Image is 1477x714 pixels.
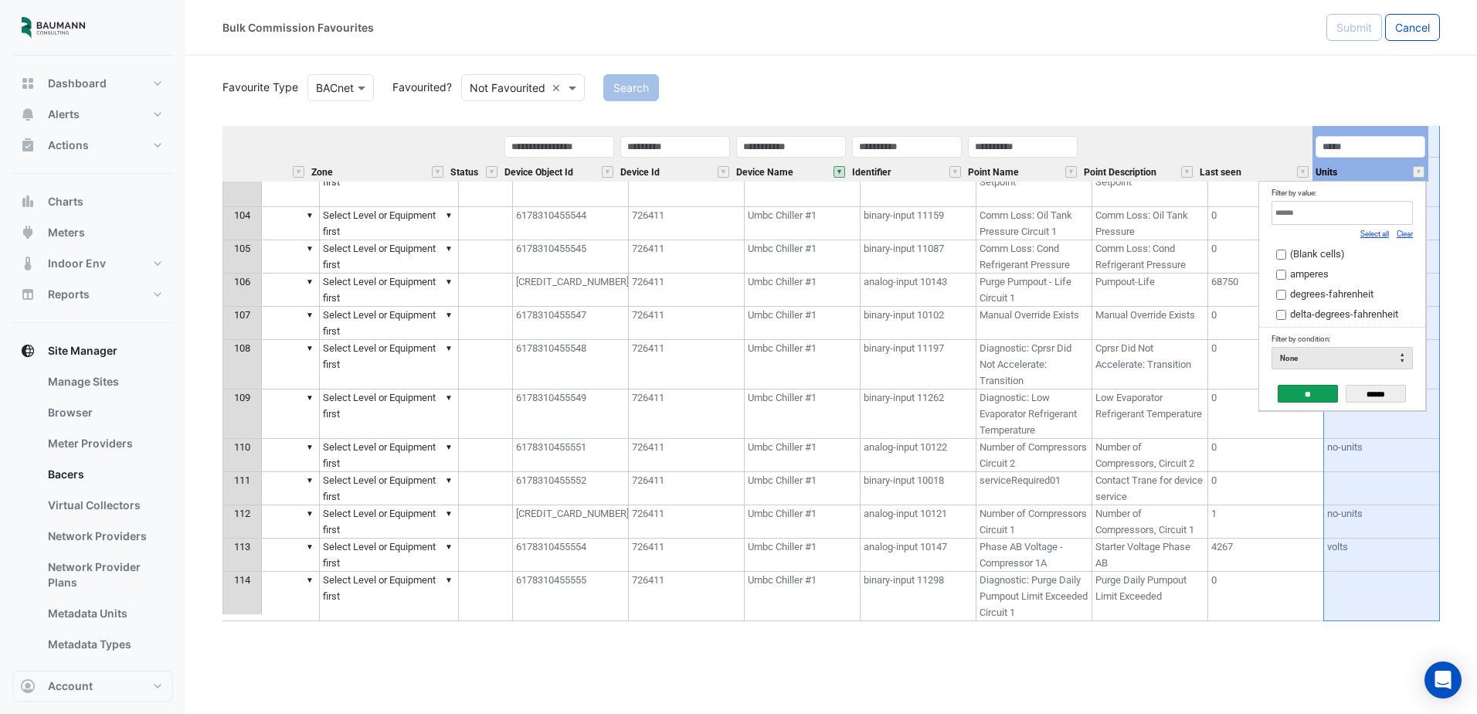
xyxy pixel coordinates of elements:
td: Select Level or Equipment first [320,439,459,472]
app-icon: Alerts [20,107,36,122]
div: ▼ [304,572,316,588]
span: Device Name [736,168,793,178]
span: Cancel [1395,21,1430,34]
td: Comm Loss: Oil Tank Pressure [1092,207,1208,240]
a: Browser [36,397,173,428]
td: 0 [1208,439,1324,472]
span: Last seen [1200,168,1241,178]
input: Checked [1276,290,1286,300]
div: ▼ [304,207,316,223]
div: Select all [1360,225,1389,242]
td: Contact Trane for device service [1092,472,1208,505]
span: 113 [234,541,250,552]
button: Actions [12,130,173,161]
label: Favourite Type [213,79,298,95]
td: Select Level or Equipment first [320,207,459,240]
td: Filter by value: [1259,182,1425,328]
div: ▼ [304,539,316,555]
td: 6178310455554 [513,539,629,572]
td: 726411 [629,307,745,340]
span: Device Id [620,168,660,178]
td: Umbc Chiller #1 [745,307,861,340]
div: ▼ [304,439,316,455]
td: Select Level or Equipment first [320,274,459,307]
div: Filter by value: [1272,185,1413,201]
input: Checked [1276,310,1286,320]
span: Zone [311,168,333,178]
a: Manage Sites [36,366,173,397]
td: 726411 [629,207,745,240]
td: 6178310455548 [513,340,629,389]
td: Diagnostic: Low Evaporator Refrigerant Temperature [976,389,1092,439]
a: Clear [1397,229,1413,238]
td: binary-input 11197 [861,340,976,389]
div: ▼ [443,539,455,555]
span: Account [48,678,93,694]
td: Umbc Chiller #1 [745,439,861,472]
td: binary-input 11298 [861,572,976,621]
a: Metadata Types [36,629,173,660]
td: analog-input 10143 [861,274,976,307]
td: 4267 [1208,539,1324,572]
td: Comm Loss: Oil Tank Pressure Circuit 1 [976,207,1092,240]
a: Meter Providers [36,428,173,459]
td: Umbc Chiller #1 [745,274,861,307]
app-icon: Meters [20,225,36,240]
td: 1 [1208,505,1324,539]
app-icon: Site Manager [20,343,36,359]
div: ▼ [304,340,316,356]
td: amperes [1272,262,1401,282]
a: Select all [1360,229,1389,238]
div: ▼ [304,240,316,257]
td: 0 [1208,340,1324,389]
td: 0 [1208,207,1324,240]
td: delta-degrees-fahrenheit [1272,302,1401,322]
div: Filter by condition: [1272,331,1413,347]
td: no-units [1324,505,1440,539]
input: Checked [1276,270,1286,280]
td: Filter by condition: [1259,328,1425,375]
td: 6178310455547 [513,307,629,340]
td: 726411 [629,340,745,389]
td: Umbc Chiller #1 [745,340,861,389]
button: Site Manager [12,335,173,366]
span: (Blank cells) [1290,248,1345,260]
button: Charts [12,186,173,217]
app-icon: Reports [20,287,36,302]
div: ▼ [443,207,455,223]
input: Checked [1276,250,1286,260]
td: (Blank cells) [1272,242,1401,262]
td: 726411 [629,274,745,307]
div: ▼ [443,274,455,290]
td: 6178310455555 [513,572,629,621]
td: kilowatt-hours [1272,322,1401,342]
td: 6178310455545 [513,240,629,274]
td: Number of Compressors Circuit 1 [976,505,1092,539]
span: 107 [234,309,250,321]
td: Starter Voltage Phase AB [1092,539,1208,572]
td: Select Level or Equipment first [320,572,459,621]
td: 0 [1208,389,1324,439]
div: ▼ [443,307,455,323]
td: 726411 [629,505,745,539]
td: [CREDIT_CARD_NUMBER] [513,274,629,307]
span: 112 [234,508,250,519]
td: Cprsr Did Not Accelerate: Transition [1092,340,1208,389]
span: Alerts [48,107,80,122]
td: 726411 [629,472,745,505]
button: Indoor Env [12,248,173,279]
div: ▼ [304,307,316,323]
td: Select Level or Equipment first [320,340,459,389]
td: analog-input 10147 [861,539,976,572]
span: Dashboard [48,76,107,91]
button: Account [12,671,173,702]
div: ▼ [304,472,316,488]
span: Site Manager [48,343,117,359]
span: Actions [48,138,89,153]
td: binary-input 11159 [861,207,976,240]
td: Diagnostic: Purge Daily Pumpout Limit Exceeded Circuit 1 [976,572,1092,621]
td: Select Level or Equipment first [320,307,459,340]
div: Bulk Commission Favourites [222,19,374,36]
td: binary-input 10102 [861,307,976,340]
div: ▼ [443,472,455,488]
